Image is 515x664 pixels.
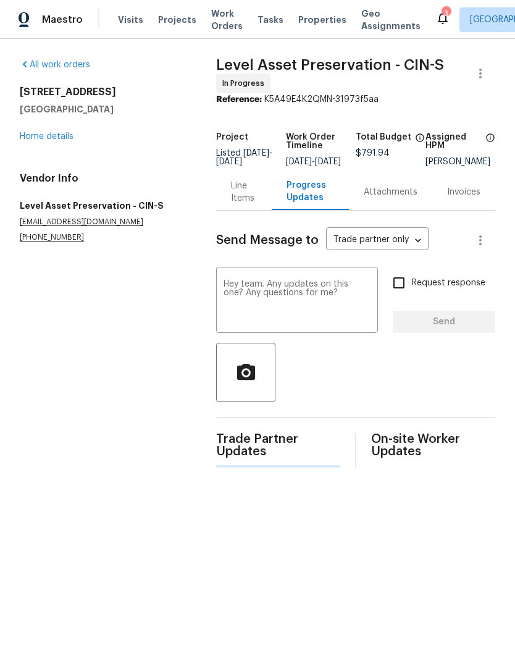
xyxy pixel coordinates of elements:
[243,149,269,158] span: [DATE]
[485,133,495,158] span: The hpm assigned to this work order.
[415,133,425,149] span: The total cost of line items that have been proposed by Opendoor. This sum includes line items th...
[356,133,411,141] h5: Total Budget
[442,7,450,20] div: 3
[216,234,319,246] span: Send Message to
[20,132,73,141] a: Home details
[211,7,243,32] span: Work Orders
[216,95,262,104] b: Reference:
[425,133,482,150] h5: Assigned HPM
[447,186,480,198] div: Invoices
[20,172,186,185] h4: Vendor Info
[425,158,495,166] div: [PERSON_NAME]
[298,14,346,26] span: Properties
[224,280,371,323] textarea: Hey team. Any updates on this one? Any questions for me?
[257,15,283,24] span: Tasks
[20,233,84,242] chrome_annotation: [PHONE_NUMBER]
[118,14,143,26] span: Visits
[20,61,90,69] a: All work orders
[20,103,186,116] h5: [GEOGRAPHIC_DATA]
[216,133,248,141] h5: Project
[216,57,444,72] span: Level Asset Preservation - CIN-S
[412,277,485,290] span: Request response
[356,149,390,158] span: $791.94
[315,158,341,166] span: [DATE]
[286,133,356,150] h5: Work Order Timeline
[216,149,272,166] span: -
[287,179,334,204] div: Progress Updates
[20,218,143,226] chrome_annotation: [EMAIL_ADDRESS][DOMAIN_NAME]
[216,149,272,166] span: Listed
[20,200,186,212] h5: Level Asset Preservation - CIN-S
[42,14,83,26] span: Maestro
[371,433,495,458] span: On-site Worker Updates
[326,230,429,251] div: Trade partner only
[361,7,421,32] span: Geo Assignments
[286,158,341,166] span: -
[216,93,495,106] div: K5A49E4K2QMN-31973f5aa
[20,86,186,98] h2: [STREET_ADDRESS]
[364,186,417,198] div: Attachments
[286,158,312,166] span: [DATE]
[216,433,340,458] span: Trade Partner Updates
[231,180,256,204] div: Line Items
[216,158,242,166] span: [DATE]
[158,14,196,26] span: Projects
[222,77,269,90] span: In Progress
